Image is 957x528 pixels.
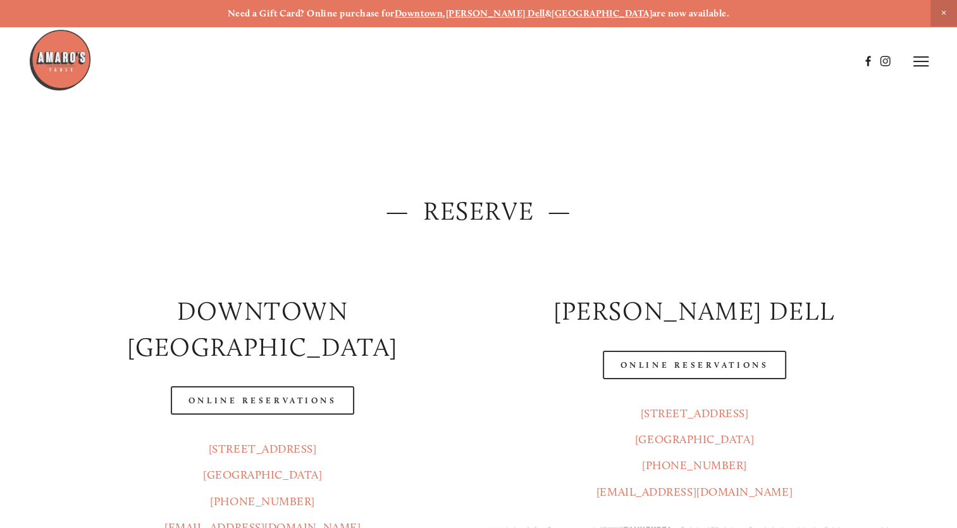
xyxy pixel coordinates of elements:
strong: , [443,8,445,19]
a: [STREET_ADDRESS] [641,406,749,420]
a: [STREET_ADDRESS] [209,442,317,456]
h2: Downtown [GEOGRAPHIC_DATA] [58,293,468,365]
a: [GEOGRAPHIC_DATA] [552,8,652,19]
a: [PERSON_NAME] Dell [446,8,545,19]
a: [EMAIL_ADDRESS][DOMAIN_NAME] [596,485,793,499]
a: Online Reservations [171,386,354,415]
strong: Need a Gift Card? Online purchase for [228,8,395,19]
a: [GEOGRAPHIC_DATA] [203,468,322,482]
h2: — Reserve — [58,193,899,229]
a: [GEOGRAPHIC_DATA] [635,432,754,446]
a: Downtown [395,8,443,19]
a: [PHONE_NUMBER] [642,458,747,472]
strong: are now available. [652,8,729,19]
img: Amaro's Table [28,28,92,92]
a: Online Reservations [603,351,786,379]
strong: & [545,8,552,19]
a: [PHONE_NUMBER] [210,494,315,508]
h2: [PERSON_NAME] DELL [490,293,900,329]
